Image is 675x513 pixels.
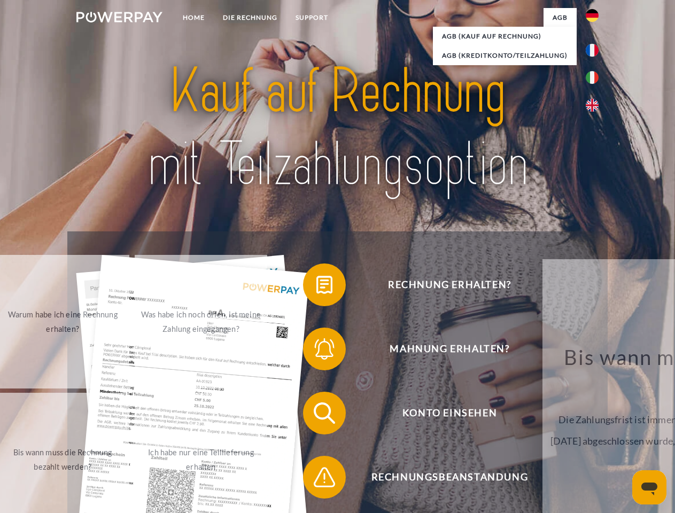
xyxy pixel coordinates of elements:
a: agb [544,8,577,27]
a: Home [174,8,214,27]
img: en [586,99,599,112]
a: AGB (Kreditkonto/Teilzahlung) [433,46,577,65]
a: DIE RECHNUNG [214,8,286,27]
img: logo-powerpay-white.svg [76,12,162,22]
img: title-powerpay_de.svg [102,51,573,205]
a: SUPPORT [286,8,337,27]
a: AGB (Kauf auf Rechnung) [433,27,577,46]
div: Ich habe nur eine Teillieferung erhalten [141,445,261,474]
img: qb_search.svg [311,400,338,426]
div: Bis wann muss die Rechnung bezahlt werden? [3,445,123,474]
div: Was habe ich noch offen, ist meine Zahlung eingegangen? [141,307,261,336]
a: Was habe ich noch offen, ist meine Zahlung eingegangen? [135,255,268,388]
img: it [586,71,599,84]
img: qb_warning.svg [311,464,338,491]
img: de [586,9,599,22]
img: fr [586,44,599,57]
button: Konto einsehen [303,392,581,434]
div: Warum habe ich eine Rechnung erhalten? [3,307,123,336]
span: Konto einsehen [319,392,580,434]
button: Rechnungsbeanstandung [303,456,581,499]
iframe: Schaltfläche zum Öffnen des Messaging-Fensters [632,470,666,504]
span: Rechnungsbeanstandung [319,456,580,499]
